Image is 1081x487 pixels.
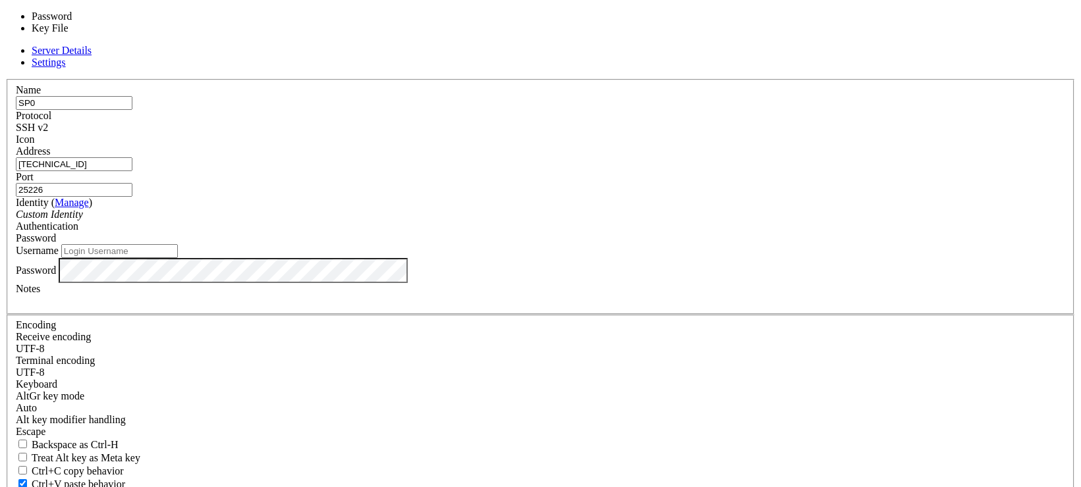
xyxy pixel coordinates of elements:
[32,45,92,56] a: Server Details
[16,232,1065,244] div: Password
[18,440,27,448] input: Backspace as Ctrl-H
[16,414,126,425] label: Controls how the Alt key is handled. Escape: Send an ESC prefix. 8-Bit: Add 128 to the typed char...
[16,209,1065,220] div: Custom Identity
[16,402,37,413] span: Auto
[16,84,41,95] label: Name
[16,426,1065,438] div: Escape
[16,232,56,244] span: Password
[16,343,45,354] span: UTF-8
[16,367,45,378] span: UTF-8
[16,331,91,342] label: Set the expected encoding for data received from the host. If the encodings do not match, visual ...
[32,57,66,68] a: Settings
[16,319,56,330] label: Encoding
[32,22,141,34] li: Key File
[16,439,119,450] label: If true, the backspace should send BS ('\x08', aka ^H). Otherwise the backspace key should send '...
[32,11,141,22] li: Password
[32,452,140,463] span: Treat Alt key as Meta key
[16,220,78,232] label: Authentication
[32,439,119,450] span: Backspace as Ctrl-H
[16,367,1065,378] div: UTF-8
[16,378,57,390] label: Keyboard
[16,157,132,171] input: Host Name or IP
[16,426,45,437] span: Escape
[16,183,132,197] input: Port Number
[16,110,51,121] label: Protocol
[16,264,56,275] label: Password
[16,122,1065,134] div: SSH v2
[16,209,83,220] i: Custom Identity
[16,465,124,476] label: Ctrl-C copies if true, send ^C to host if false. Ctrl-Shift-C sends ^C to host if true, copies if...
[16,96,132,110] input: Server Name
[16,343,1065,355] div: UTF-8
[16,171,34,182] label: Port
[18,466,27,474] input: Ctrl+C copy behavior
[16,390,84,401] label: Set the expected encoding for data received from the host. If the encodings do not match, visual ...
[16,245,59,256] label: Username
[55,197,89,208] a: Manage
[18,453,27,461] input: Treat Alt key as Meta key
[16,452,140,463] label: Whether the Alt key acts as a Meta key or as a distinct Alt key.
[16,197,92,208] label: Identity
[61,244,178,258] input: Login Username
[16,145,50,157] label: Address
[16,402,1065,414] div: Auto
[16,134,34,145] label: Icon
[16,355,95,366] label: The default terminal encoding. ISO-2022 enables character map translations (like graphics maps). ...
[16,283,40,294] label: Notes
[51,197,92,208] span: ( )
[16,122,48,133] span: SSH v2
[32,465,124,476] span: Ctrl+C copy behavior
